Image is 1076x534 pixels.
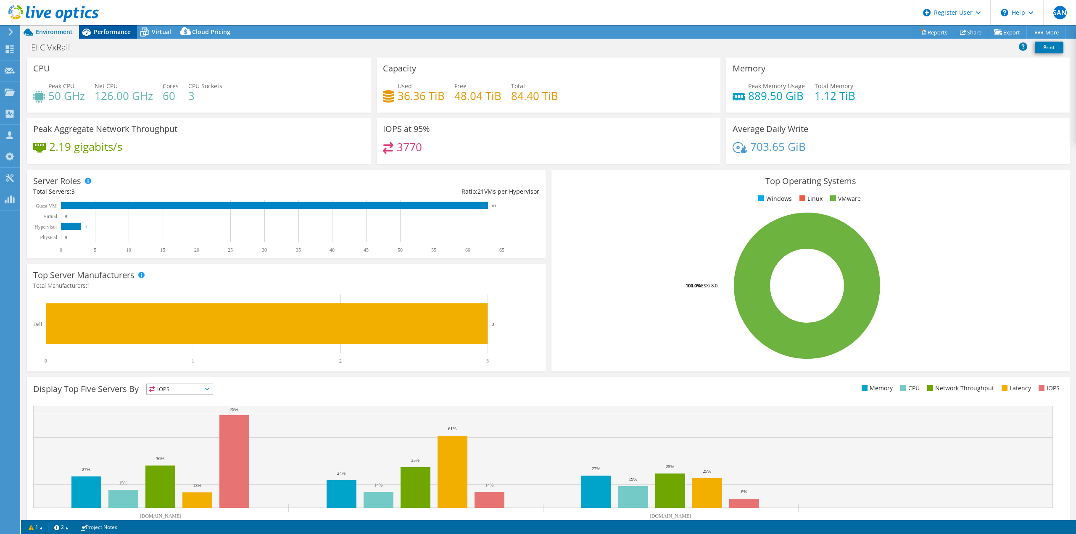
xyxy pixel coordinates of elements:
[898,384,920,393] li: CPU
[815,91,855,100] h4: 1.12 TiB
[383,64,416,73] h3: Capacity
[192,358,194,364] text: 1
[666,464,674,469] text: 29%
[82,467,90,472] text: 27%
[1000,384,1031,393] li: Latency
[860,384,893,393] li: Memory
[733,124,808,134] h3: Average Daily Write
[188,91,222,100] h4: 3
[398,247,403,253] text: 50
[815,82,853,90] span: Total Memory
[741,489,747,494] text: 8%
[156,456,164,461] text: 36%
[748,82,805,90] span: Peak Memory Usage
[33,281,539,290] h4: Total Manufacturers:
[33,176,81,186] h3: Server Roles
[650,513,691,519] text: [DOMAIN_NAME]
[48,522,74,532] a: 2
[65,235,67,239] text: 0
[126,247,131,253] text: 10
[1053,6,1067,19] span: SAN
[511,91,558,100] h4: 84.40 TiB
[23,522,49,532] a: 1
[71,187,75,195] span: 3
[160,247,165,253] text: 15
[192,28,230,36] span: Cloud Pricing
[33,187,286,196] div: Total Servers:
[60,247,62,253] text: 0
[477,187,484,195] span: 21
[40,234,57,240] text: Physical
[49,142,122,151] h4: 2.19 gigabits/s
[188,82,222,90] span: CPU Sockets
[431,247,436,253] text: 55
[36,28,73,36] span: Environment
[364,247,369,253] text: 45
[411,458,419,463] text: 35%
[48,82,74,90] span: Peak CPU
[701,282,717,289] tspan: ESXi 8.0
[374,482,382,487] text: 14%
[592,466,600,471] text: 27%
[1036,384,1060,393] li: IOPS
[33,64,50,73] h3: CPU
[511,82,525,90] span: Total
[147,384,213,394] span: IOPS
[486,358,489,364] text: 3
[330,247,335,253] text: 40
[397,142,422,152] h4: 3770
[448,426,456,431] text: 61%
[43,213,58,219] text: Virtual
[733,64,765,73] h3: Memory
[85,225,87,229] text: 3
[1035,42,1063,53] a: Print
[703,468,711,473] text: 25%
[95,82,118,90] span: Net CPU
[797,194,823,203] li: Linux
[750,142,806,151] h4: 703.65 GiB
[33,321,42,327] text: Dell
[228,247,233,253] text: 25
[988,26,1027,39] a: Export
[828,194,861,203] li: VMware
[48,91,85,100] h4: 50 GHz
[193,483,201,488] text: 13%
[454,91,501,100] h4: 48.04 TiB
[954,26,988,39] a: Share
[398,91,445,100] h4: 36.36 TiB
[748,91,805,100] h4: 889.50 GiB
[914,26,954,39] a: Reports
[194,247,199,253] text: 20
[45,358,47,364] text: 0
[286,187,539,196] div: Ratio: VMs per Hypervisor
[33,271,134,280] h3: Top Server Manufacturers
[262,247,267,253] text: 30
[296,247,301,253] text: 35
[87,281,90,289] span: 1
[398,82,412,90] span: Used
[65,214,67,218] text: 0
[27,43,83,52] h1: EIIC VxRail
[756,194,792,203] li: Windows
[163,91,179,100] h4: 60
[1026,26,1065,39] a: More
[454,82,467,90] span: Free
[686,282,701,289] tspan: 100.0%
[230,407,238,412] text: 79%
[629,476,637,481] text: 19%
[499,247,504,253] text: 65
[492,321,494,326] text: 3
[925,384,994,393] li: Network Throughput
[119,480,127,485] text: 15%
[465,247,470,253] text: 60
[1001,9,1008,16] svg: \n
[558,176,1064,186] h3: Top Operating Systems
[34,224,57,230] text: Hypervisor
[337,471,345,476] text: 24%
[36,203,57,209] text: Guest VM
[94,247,96,253] text: 5
[383,124,430,134] h3: IOPS at 95%
[140,513,182,519] text: [DOMAIN_NAME]
[95,91,153,100] h4: 126.00 GHz
[492,204,496,208] text: 63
